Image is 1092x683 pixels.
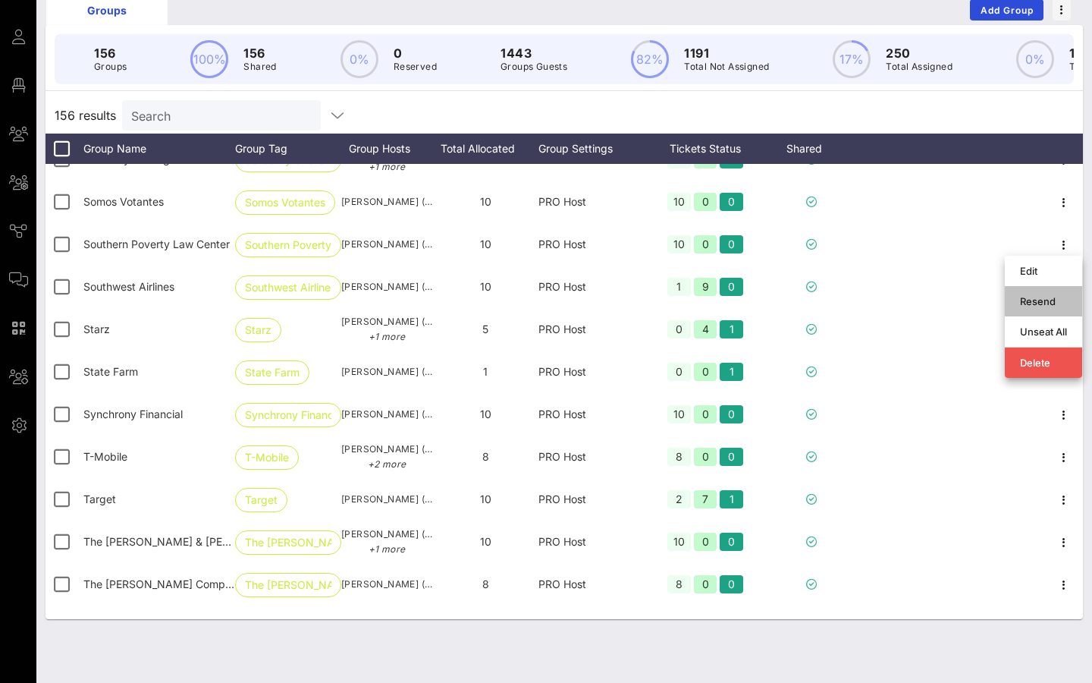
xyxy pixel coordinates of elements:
div: 0 [720,448,743,466]
div: 9 [694,278,717,296]
span: State Farm [83,365,138,378]
div: Group Settings [538,134,645,164]
p: Reserved [394,59,437,74]
div: 1 [720,490,743,508]
span: Starz [83,323,110,335]
div: 1 [720,320,743,338]
div: PRO Host [538,223,645,266]
span: 8 [482,578,489,590]
span: 1 [483,365,488,378]
span: T-Mobile [83,450,127,463]
div: 7 [694,490,717,508]
div: 0 [694,235,717,253]
span: [PERSON_NAME] ([PERSON_NAME][EMAIL_ADDRESS][PERSON_NAME][DOMAIN_NAME]) [341,577,432,592]
div: PRO Host [538,478,645,521]
span: Synchrony Financial [83,408,183,420]
div: PRO Host [538,351,645,393]
p: +1 more [341,159,432,175]
div: 10 [667,405,691,423]
div: 0 [694,193,717,211]
span: Southern Poverty Law Center [83,238,230,250]
p: 0 [394,44,437,62]
div: 0 [667,363,691,381]
span: Synchrony Financi… [245,404,331,426]
span: [PERSON_NAME] ([PERSON_NAME][EMAIL_ADDRESS][PERSON_NAME][DOMAIN_NAME]) [341,279,432,294]
div: 10 [667,193,691,211]
p: 1191 [684,44,769,62]
span: 10 [480,408,491,420]
span: Southwest Airlines [83,280,174,293]
div: 0 [694,448,717,466]
p: Shared [243,59,276,74]
p: 156 [94,44,127,62]
div: 0 [667,150,691,168]
span: 10 [480,195,491,208]
div: 2 [667,490,691,508]
div: PRO Host [538,181,645,223]
div: 10 [667,235,691,253]
span: [PERSON_NAME] ([PERSON_NAME][EMAIL_ADDRESS][PERSON_NAME][DOMAIN_NAME]) [341,237,432,252]
span: 5 [482,323,488,335]
div: 0 [720,235,743,253]
div: 4 [694,320,717,338]
span: Add Group [980,5,1034,16]
div: PRO Host [538,521,645,563]
p: Total Assigned [886,59,952,74]
p: 1443 [500,44,567,62]
div: 1 [667,278,691,296]
div: Group Tag [235,134,341,164]
span: [PERSON_NAME] ([EMAIL_ADDRESS][DOMAIN_NAME]) [341,527,432,557]
span: T-Mobile [245,446,289,469]
span: 156 results [55,106,116,124]
div: Unseat All [1020,326,1067,338]
div: Group Hosts [341,134,432,164]
span: 8 [482,450,489,463]
div: Edit [1020,265,1067,277]
span: 10 [480,280,491,293]
div: PRO Host [538,563,645,606]
span: 10 [480,238,491,250]
span: The [PERSON_NAME] & Jac… [245,531,331,554]
span: Southwest Airlines [245,276,331,299]
div: 5 [694,150,717,168]
div: Groups [58,2,156,18]
span: [PERSON_NAME] ([PERSON_NAME][EMAIL_ADDRESS][PERSON_NAME][DOMAIN_NAME]) [341,492,432,507]
p: 250 [886,44,952,62]
div: Group Name [83,134,235,164]
span: [PERSON_NAME] ([PERSON_NAME][EMAIL_ADDRESS][DOMAIN_NAME]) [341,442,432,472]
span: The Gilbert & Jacki Cisneros Foundation [83,535,350,548]
span: The J.M. Smucker Company [83,578,243,590]
span: [PERSON_NAME] ([PERSON_NAME][EMAIL_ADDRESS][PERSON_NAME][DOMAIN_NAME]) [341,407,432,422]
div: Tickets Status [645,134,766,164]
div: PRO Host [538,436,645,478]
div: PRO Host [538,393,645,436]
span: Southern Poverty … [245,234,331,257]
span: Somos Votantes [245,191,325,214]
p: 156 [243,44,276,62]
div: 0 [694,405,717,423]
div: 10 [667,533,691,551]
div: 8 [667,448,691,466]
div: 0 [694,363,717,381]
span: Somos Votantes [83,195,164,208]
span: [PERSON_NAME] ([PERSON_NAME][EMAIL_ADDRESS][PERSON_NAME][DOMAIN_NAME]) [341,364,432,379]
div: PRO Host [538,266,645,308]
div: 0 [720,150,743,168]
span: [PERSON_NAME] ([PERSON_NAME][EMAIL_ADDRESS][DOMAIN_NAME]) [341,194,432,209]
div: 0 [720,405,743,423]
p: +1 more [341,329,432,345]
span: [PERSON_NAME] ([PERSON_NAME][EMAIL_ADDRESS][PERSON_NAME][DOMAIN_NAME]) [341,314,432,345]
div: Delete [1020,357,1067,369]
div: 0 [694,533,717,551]
span: 10 [480,535,491,548]
p: +1 more [341,542,432,557]
div: 0 [720,193,743,211]
p: +2 more [341,457,432,472]
div: 0 [667,320,691,338]
div: 0 [720,278,743,296]
span: 10 [480,493,491,505]
span: State Farm [245,361,300,384]
span: Target [83,493,116,505]
div: Shared [766,134,857,164]
div: 0 [720,575,743,593]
